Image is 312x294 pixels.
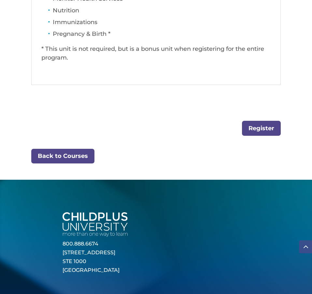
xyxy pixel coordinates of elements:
[53,18,271,30] li: Immunizations
[53,6,271,18] li: Nutrition
[31,149,94,163] a: Back to Courses
[53,30,271,41] li: Pregnancy & Birth *
[63,212,128,237] img: white-cpu-wordmark
[242,121,281,135] a: Register
[41,45,271,68] p: * This unit is not required, but is a bonus unit when registering for the entire program.
[63,241,98,247] a: 800.888.6674
[63,249,120,273] a: [STREET_ADDRESS]STE 1000[GEOGRAPHIC_DATA]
